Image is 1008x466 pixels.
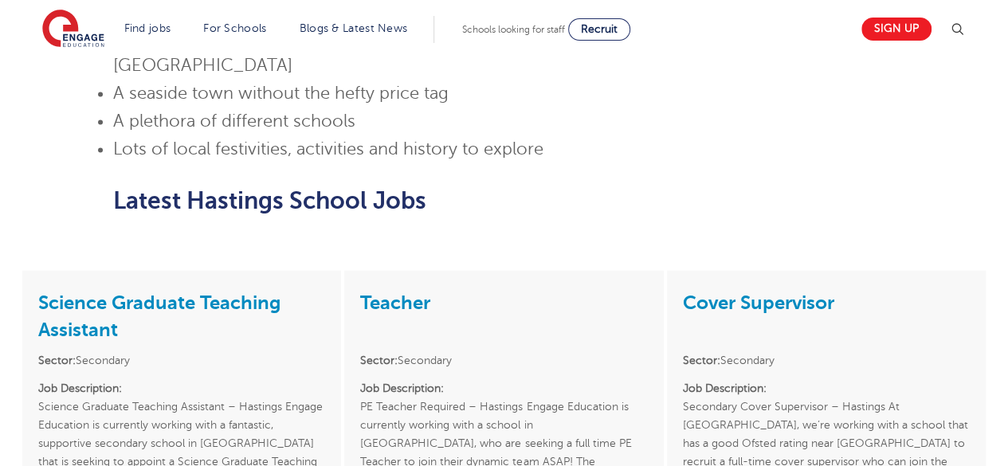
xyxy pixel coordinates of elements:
span: A seaside town without the hefty price tag [113,84,449,103]
h2: Latest Hastings School Jobs [113,187,895,214]
a: Blogs & Latest News [300,22,408,34]
span: Schools looking for staff [462,24,565,35]
li: Secondary [683,350,970,369]
strong: Job Description: [38,382,122,394]
a: Recruit [568,18,630,41]
li: Secondary [360,350,647,369]
a: Cover Supervisor [683,291,834,313]
span: A plethora of different schools [113,112,355,131]
a: For Schools [203,22,266,34]
strong: Sector: [38,354,76,366]
img: Engage Education [42,10,104,49]
strong: Job Description: [360,382,444,394]
strong: Job Description: [683,382,767,394]
strong: Sector: [683,354,720,366]
strong: Sector: [360,354,398,366]
a: Find jobs [124,22,171,34]
span: Recruit [581,23,618,35]
a: Teacher [360,291,430,313]
span: Lots of local festivities, activities and history to explore [113,139,543,159]
a: Sign up [861,18,932,41]
li: Secondary [38,350,325,369]
a: Science Graduate Teaching Assistant [38,291,280,340]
